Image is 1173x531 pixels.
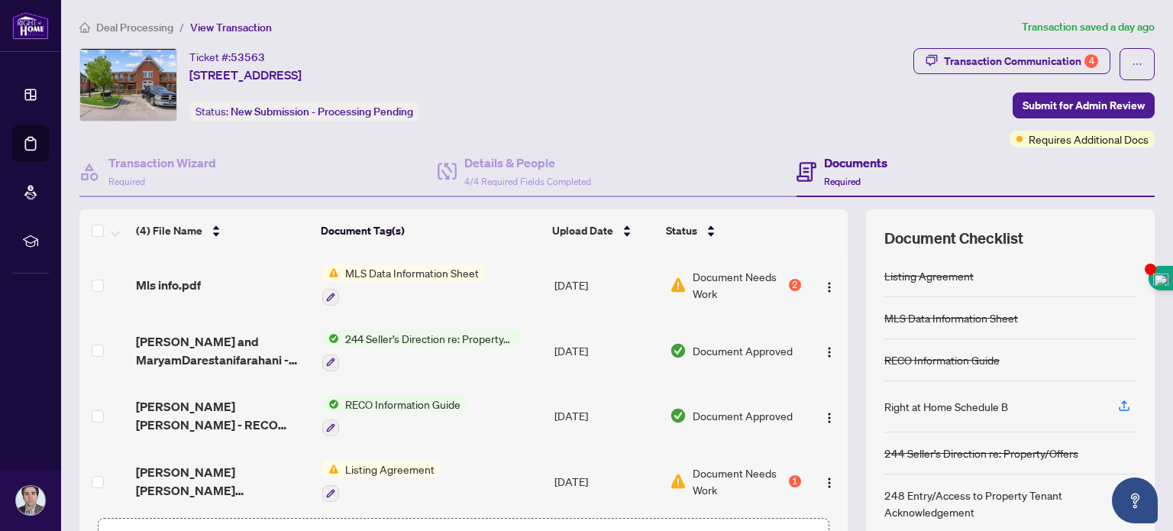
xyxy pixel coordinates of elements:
[944,49,1098,73] div: Transaction Communication
[322,396,467,437] button: Status IconRECO Information Guide
[693,342,793,359] span: Document Approved
[339,264,485,281] span: MLS Data Information Sheet
[823,281,835,293] img: Logo
[1132,59,1142,70] span: ellipsis
[96,21,173,34] span: Deal Processing
[322,330,339,347] img: Status Icon
[817,403,842,428] button: Logo
[693,407,793,424] span: Document Approved
[464,176,591,187] span: 4/4 Required Fields Completed
[548,448,664,514] td: [DATE]
[80,49,176,121] img: IMG-40767465_1.jpg
[670,473,687,490] img: Document Status
[79,22,90,33] span: home
[670,277,687,293] img: Document Status
[189,48,265,66] div: Ticket #:
[339,396,467,413] span: RECO Information Guide
[546,209,661,252] th: Upload Date
[339,461,441,478] span: Listing Agreement
[231,50,265,64] span: 53563
[136,222,202,239] span: (4) File Name
[315,209,546,252] th: Document Tag(s)
[231,105,413,118] span: New Submission - Processing Pending
[789,279,801,291] div: 2
[190,21,272,34] span: View Transaction
[1112,478,1158,523] button: Open asap
[884,228,1023,249] span: Document Checklist
[884,309,1018,326] div: MLS Data Information Sheet
[136,397,309,434] span: [PERSON_NAME] [PERSON_NAME] - RECO Information Guide.pdf
[322,461,339,478] img: Status Icon
[817,338,842,363] button: Logo
[548,384,664,449] td: [DATE]
[1084,54,1098,68] div: 4
[884,351,1000,368] div: RECO Information Guide
[913,48,1110,74] button: Transaction Communication4
[179,18,184,36] li: /
[884,445,1078,461] div: 244 Seller’s Direction re: Property/Offers
[1013,92,1155,118] button: Submit for Admin Review
[823,346,835,358] img: Logo
[464,154,591,172] h4: Details & People
[322,264,339,281] img: Status Icon
[130,209,315,252] th: (4) File Name
[322,264,485,306] button: Status IconMLS Data Information Sheet
[693,465,786,498] span: Document Needs Work
[16,486,45,515] img: Profile Icon
[823,477,835,489] img: Logo
[136,332,309,369] span: [PERSON_NAME] and MaryamDarestanifarahani - [GEOGRAPHIC_DATA] 244 - Sellers Direction Re Property...
[824,176,861,187] span: Required
[189,101,419,121] div: Status:
[660,209,803,252] th: Status
[666,222,697,239] span: Status
[108,154,216,172] h4: Transaction Wizard
[322,330,520,371] button: Status Icon244 Seller’s Direction re: Property/Offers
[136,463,309,500] span: [PERSON_NAME] [PERSON_NAME] DARESTANIFARAHANI - [GEOGRAPHIC_DATA] 272 - Listing Agreement - Landl...
[12,11,49,40] img: logo
[884,398,1008,415] div: Right at Home Schedule B
[108,176,145,187] span: Required
[1022,18,1155,36] article: Transaction saved a day ago
[322,461,441,502] button: Status IconListing Agreement
[789,475,801,487] div: 1
[693,268,786,302] span: Document Needs Work
[1029,131,1149,147] span: Requires Additional Docs
[339,330,520,347] span: 244 Seller’s Direction re: Property/Offers
[884,267,974,284] div: Listing Agreement
[1023,93,1145,118] span: Submit for Admin Review
[552,222,613,239] span: Upload Date
[817,273,842,297] button: Logo
[823,412,835,424] img: Logo
[817,469,842,494] button: Logo
[322,396,339,413] img: Status Icon
[670,342,687,359] img: Document Status
[548,318,664,384] td: [DATE]
[824,154,887,172] h4: Documents
[189,66,302,84] span: [STREET_ADDRESS]
[884,487,1100,520] div: 248 Entry/Access to Property Tenant Acknowledgement
[670,407,687,424] img: Document Status
[548,252,664,318] td: [DATE]
[136,276,201,294] span: Mls info.pdf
